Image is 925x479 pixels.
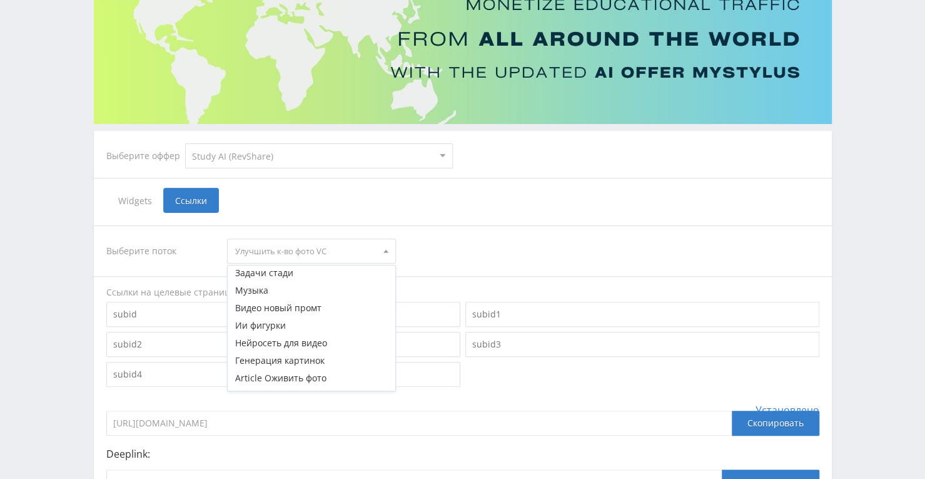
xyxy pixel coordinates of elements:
input: subid3 [465,332,819,357]
input: subid [106,302,460,327]
input: subid2 [106,332,460,357]
span: Улучшить к-во фото VC [235,239,377,263]
button: Ии фигурки [228,317,395,334]
span: Widgets [106,188,163,213]
span: Установлено [756,404,819,416]
button: Задачи стади [228,264,395,282]
button: Генерация картинок [228,352,395,369]
div: Выберите оффер [106,151,185,161]
div: Скопировать [732,411,819,436]
div: Ссылки на целевые страницы оффера. [106,286,819,299]
button: Article [228,387,395,404]
button: Музыка [228,282,395,299]
input: subid4 [106,362,460,387]
span: Ссылки [163,188,219,213]
div: Выберите поток [106,239,215,264]
p: Deeplink: [106,448,819,460]
button: Article Оживить фото [228,369,395,387]
button: Нейросеть для видео [228,334,395,352]
button: Видео новый промт [228,299,395,317]
input: subid1 [465,302,819,327]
